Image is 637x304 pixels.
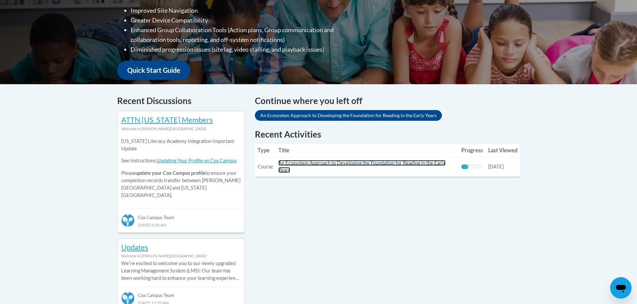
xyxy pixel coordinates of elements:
li: Enhanced Group Collaboration Tools (Action plans, Group communication and collaboration tools, re... [131,25,361,45]
h4: Continue where you left off [255,94,520,107]
li: Greater Device Compatibility [131,15,361,25]
div: [DATE] 4:39 AM [121,221,241,229]
img: Cox Campus Team [121,214,135,227]
a: ATTN [US_STATE] Members [121,115,213,124]
th: Progress [459,144,486,157]
a: An Ecosystem Approach to Developing the Foundation for Reading in the Early Years [278,160,446,173]
a: Updates [121,243,148,252]
th: Last Viewed [486,144,520,157]
p: [US_STATE] Literacy Academy Integration Important Update [121,138,241,152]
th: Type [255,144,276,157]
li: Improved Site Navigation [131,6,361,15]
a: Quick Start Guide [117,61,190,80]
span: [DATE] [488,164,504,169]
div: Welcome to [PERSON_NAME][GEOGRAPHIC_DATA]! [121,252,241,260]
li: Diminished progression issues (site lag, video stalling, and playback issues) [131,45,361,54]
span: Course [258,164,273,169]
b: update your Cox Campus profile [135,170,206,176]
div: Cox Campus Team [121,287,241,299]
a: An Ecosystem Approach to Developing the Foundation for Reading in the Early Years [255,110,442,121]
p: See instructions: [121,157,241,164]
iframe: Button to launch messaging window [610,277,632,299]
h4: Recent Discussions [117,94,245,107]
a: Updating Your Profile on Cox Campus [157,158,237,163]
div: Welcome to [PERSON_NAME][GEOGRAPHIC_DATA]! [121,125,241,133]
div: Cox Campus Team [121,209,241,221]
th: Title [276,144,459,157]
div: Progress, % [461,164,468,169]
div: Please to ensure your completion records transfer between [PERSON_NAME][GEOGRAPHIC_DATA] and [US_... [121,133,241,204]
p: Weʹre excited to welcome you to our newly upgraded Learning Management System (LMS)! Our team has... [121,260,241,282]
h1: Recent Activities [255,128,520,140]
